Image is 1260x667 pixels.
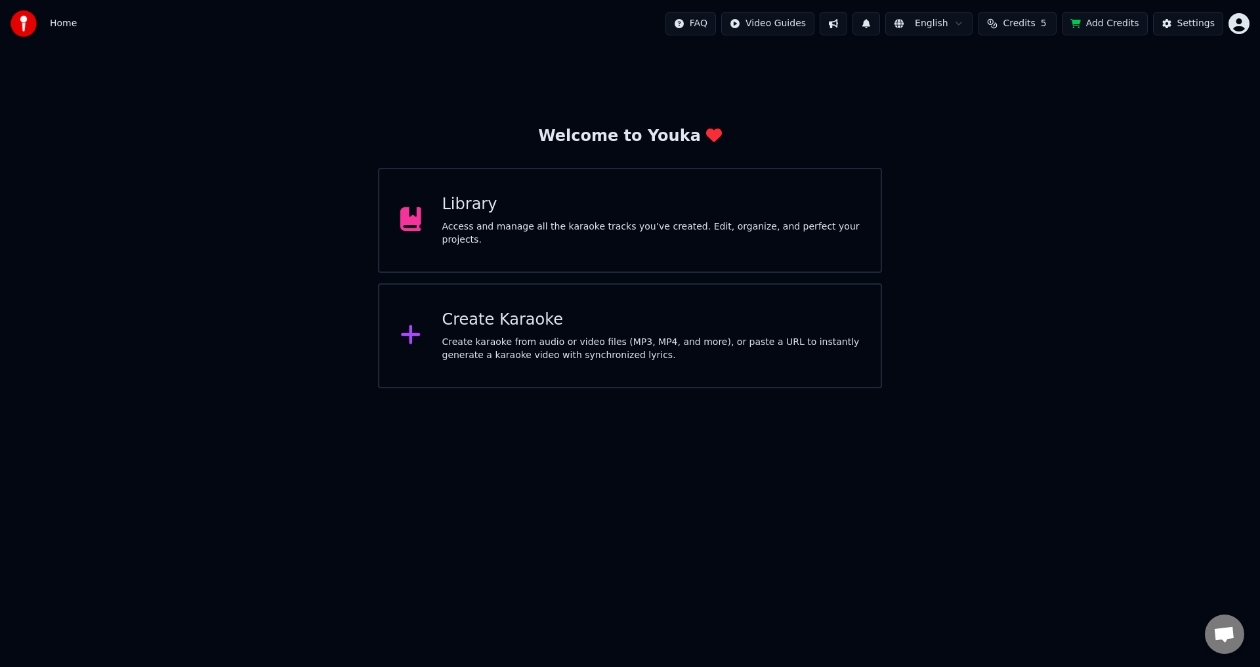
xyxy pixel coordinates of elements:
[1003,17,1035,30] span: Credits
[442,194,860,215] div: Library
[1205,615,1244,654] a: Open chat
[538,126,722,147] div: Welcome to Youka
[1041,17,1047,30] span: 5
[1062,12,1148,35] button: Add Credits
[721,12,814,35] button: Video Guides
[1153,12,1223,35] button: Settings
[442,336,860,362] div: Create karaoke from audio or video files (MP3, MP4, and more), or paste a URL to instantly genera...
[978,12,1057,35] button: Credits5
[50,17,77,30] nav: breadcrumb
[442,310,860,331] div: Create Karaoke
[10,10,37,37] img: youka
[1177,17,1215,30] div: Settings
[665,12,716,35] button: FAQ
[442,220,860,247] div: Access and manage all the karaoke tracks you’ve created. Edit, organize, and perfect your projects.
[50,17,77,30] span: Home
